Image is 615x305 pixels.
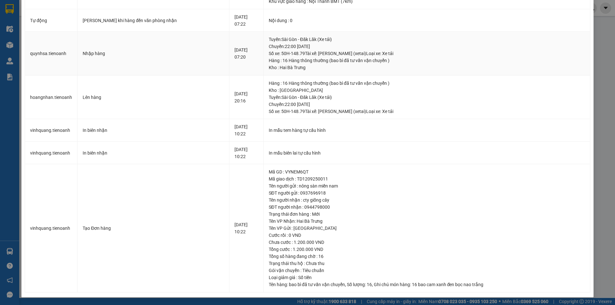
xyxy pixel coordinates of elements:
td: hoangnhan.tienoanh [25,76,78,119]
div: In biên nhận [83,149,224,157]
div: Tuyến : Sài Gòn - Đăk Lăk (Xe tải) Chuyến: 22:00 [DATE] Số xe: 50H-148.79 Tài xế: [PERSON_NAME] (... [269,94,585,115]
div: Trạng thái thu hộ : Chưa thu [269,260,585,267]
div: [DATE] 10:22 [234,221,258,235]
div: [PERSON_NAME] khi hàng đến văn phòng nhận [83,17,224,24]
div: Lên hàng [83,94,224,101]
div: [DATE] 07:22 [234,13,258,28]
div: Gói vận chuyển : Tiêu chuẩn [269,267,585,274]
div: Tên VP Gửi : [GEOGRAPHIC_DATA] [269,225,585,232]
td: quynhsa.tienoanh [25,32,78,76]
span: 16 [367,282,372,287]
div: Loại giảm giá : Số tiền [269,274,585,281]
div: Nội dung : 0 [269,17,585,24]
div: Kho : Hai Bà Trưng [269,64,585,71]
div: Tên hàng: , Số lượng: , Ghi chú món hàng: [269,281,585,288]
td: vinhquang.tienoanh [25,119,78,142]
div: Trạng thái đơn hàng : Mới [269,211,585,218]
div: In biên nhận [83,127,224,134]
div: [DATE] 10:22 [234,123,258,137]
div: Tên người gửi : nông sàn miền nam [269,182,585,189]
div: Tổng cước : 1.200.000 VND [269,246,585,253]
div: [DATE] 10:22 [234,146,258,160]
div: Tổng số hàng đang chờ : 16 [269,253,585,260]
div: Tuyến : Sài Gòn - Đăk Lăk (Xe tải) Chuyến: 22:00 [DATE] Số xe: 50H-148.79 Tài xế: [PERSON_NAME] (... [269,36,585,57]
div: Tạo Đơn hàng [83,225,224,232]
span: 16 bao cam xanh đen bọc nao trắng [412,282,484,287]
div: Chưa cước : 1.200.000 VND [269,239,585,246]
td: vinhquang.tienoanh [25,164,78,293]
div: SĐT người gửi : 0937696918 [269,189,585,197]
div: [DATE] 20:16 [234,90,258,104]
div: In mẫu tem hàng tự cấu hình [269,127,585,134]
div: Mã GD : VYNEM6QT [269,168,585,175]
span: bao bì đã tư vấn vận chuyển [289,282,345,287]
div: SĐT người nhận : 0944798000 [269,204,585,211]
div: Hàng : 16 Hàng thông thường (bao bì đã tư vấn vận chuyển ) [269,80,585,87]
td: Tự động [25,9,78,32]
div: Nhập hàng [83,50,224,57]
div: Tên người nhận : cty giống cây [269,197,585,204]
div: Mã giao dịch : TD1209250011 [269,175,585,182]
td: vinhquang.tienoanh [25,142,78,165]
div: Tên VP Nhận: Hai Bà Trưng [269,218,585,225]
div: In mẫu biên lai tự cấu hình [269,149,585,157]
div: [DATE] 07:20 [234,46,258,60]
div: Kho : [GEOGRAPHIC_DATA] [269,87,585,94]
div: Hàng : 16 Hàng thông thường (bao bì đã tư vấn vận chuyển ) [269,57,585,64]
div: Cước rồi : 0 VND [269,232,585,239]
